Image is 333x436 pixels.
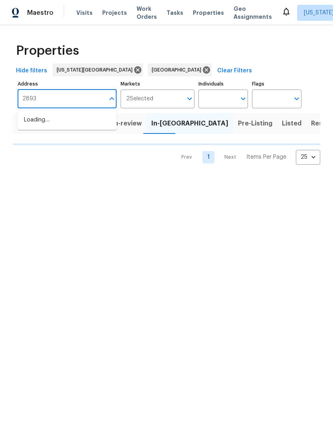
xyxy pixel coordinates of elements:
[18,90,105,108] input: Search ...
[166,10,183,16] span: Tasks
[106,93,117,104] button: Close
[214,64,255,78] button: Clear Filters
[53,64,143,76] div: [US_STATE][GEOGRAPHIC_DATA]
[282,118,301,129] span: Listed
[151,118,228,129] span: In-[GEOGRAPHIC_DATA]
[217,66,252,76] span: Clear Filters
[102,9,127,17] span: Projects
[13,64,50,78] button: Hide filters
[238,93,249,104] button: Open
[137,5,157,21] span: Work Orders
[291,93,302,104] button: Open
[18,82,117,86] label: Address
[202,151,214,163] a: Goto page 1
[252,82,301,86] label: Flags
[311,118,332,129] span: Resale
[126,96,153,102] span: 2 Selected
[193,9,224,17] span: Properties
[174,150,320,165] nav: Pagination Navigation
[234,5,272,21] span: Geo Assignments
[16,47,79,55] span: Properties
[198,82,248,86] label: Individuals
[16,66,47,76] span: Hide filters
[112,118,142,129] span: In-review
[57,66,136,74] span: [US_STATE][GEOGRAPHIC_DATA]
[27,9,54,17] span: Maestro
[296,147,320,167] div: 25
[246,153,286,161] p: Items Per Page
[238,118,272,129] span: Pre-Listing
[76,9,93,17] span: Visits
[152,66,204,74] span: [GEOGRAPHIC_DATA]
[184,93,195,104] button: Open
[121,82,195,86] label: Markets
[148,64,212,76] div: [GEOGRAPHIC_DATA]
[18,110,117,130] div: Loading…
